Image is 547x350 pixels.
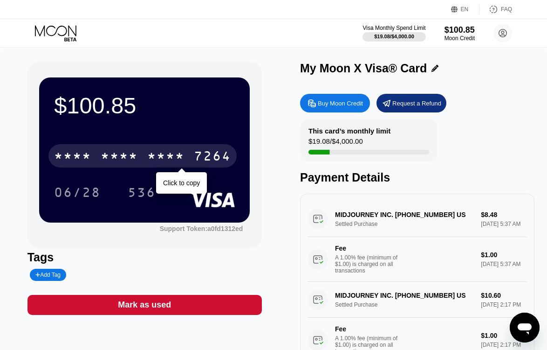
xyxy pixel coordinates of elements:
div: $1.00 [481,332,527,339]
div: Support Token:a0fd1312ed [160,225,243,232]
div: $100.85 [444,25,475,35]
div: Fee [335,325,400,333]
div: Visa Monthly Spend Limit$19.08/$4,000.00 [362,25,425,42]
div: Request a Refund [392,99,441,107]
div: Request a Refund [376,94,446,112]
div: 06/28 [54,186,101,201]
div: $100.85Moon Credit [444,25,475,42]
div: My Moon X Visa® Card [300,62,427,75]
div: $19.08 / $4,000.00 [374,34,414,39]
div: FAQ [479,5,512,14]
div: FeeA 1.00% fee (minimum of $1.00) is charged on all transactions$1.00[DATE] 5:37 AM [308,237,527,282]
div: Mark as used [118,300,171,310]
div: Mark as used [27,295,262,315]
div: A 1.00% fee (minimum of $1.00) is charged on all transactions [335,254,405,274]
div: Support Token: a0fd1312ed [160,225,243,232]
div: Add Tag [30,269,66,281]
div: This card’s monthly limit [308,127,390,135]
div: [DATE] 2:17 PM [481,342,527,348]
div: 536 [121,181,163,204]
div: [DATE] 5:37 AM [481,261,527,267]
div: Fee [335,245,400,252]
div: Click to copy [163,179,200,187]
div: 06/28 [47,181,108,204]
div: Buy Moon Credit [318,99,363,107]
div: Moon Credit [444,35,475,42]
div: $100.85 [54,92,235,119]
div: 7264 [194,150,231,165]
div: Tags [27,251,262,264]
div: $1.00 [481,251,527,259]
iframe: Кнопка запуска окна обмена сообщениями [510,313,540,343]
div: $19.08 / $4,000.00 [308,137,363,150]
div: 536 [128,186,156,201]
div: EN [451,5,479,14]
div: Buy Moon Credit [300,94,370,112]
div: Visa Monthly Spend Limit [362,25,425,31]
div: EN [461,6,469,13]
div: FAQ [501,6,512,13]
div: Payment Details [300,171,534,184]
div: Add Tag [35,272,61,278]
